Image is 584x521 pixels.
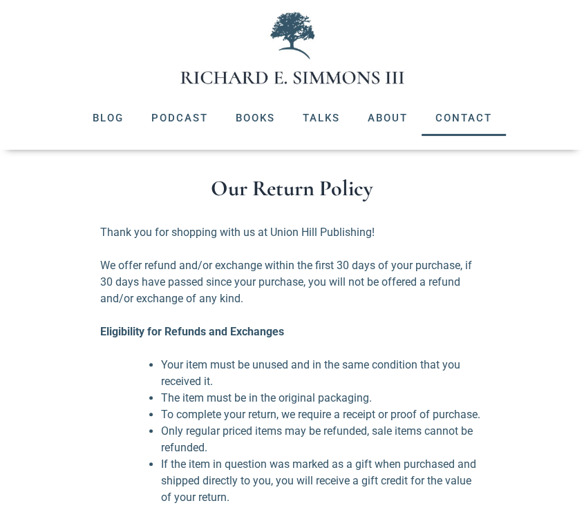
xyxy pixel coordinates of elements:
b: Eligibility for Refunds and Exchanges [100,325,284,338]
span: The item must be in the original packaging. [161,391,372,404]
a: Blog [79,100,138,136]
a: Podcast [138,100,222,136]
span: To complete your return, we require a receipt or proof of purchase. [161,408,480,421]
nav: Menu [14,100,570,136]
a: About [354,100,422,136]
span: If the item in question was marked as a gift when purchased and shipped directly to you, you will... [161,458,476,504]
a: Contact [422,100,506,136]
span: Thank you for shopping with us at Union Hill Publishing! [100,226,375,239]
span: Your item must be unused and in the same condition that you received it. [161,358,460,388]
a: Talks [289,100,354,136]
span: Only regular priced items may be refunded, sale items cannot be refunded. [161,424,473,454]
span: We offer refund and/or exchange within the first 30 days of your purchase, if 30 days have passed... [100,259,472,305]
a: Books [222,100,289,136]
h1: Our Return Policy [7,177,577,199]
